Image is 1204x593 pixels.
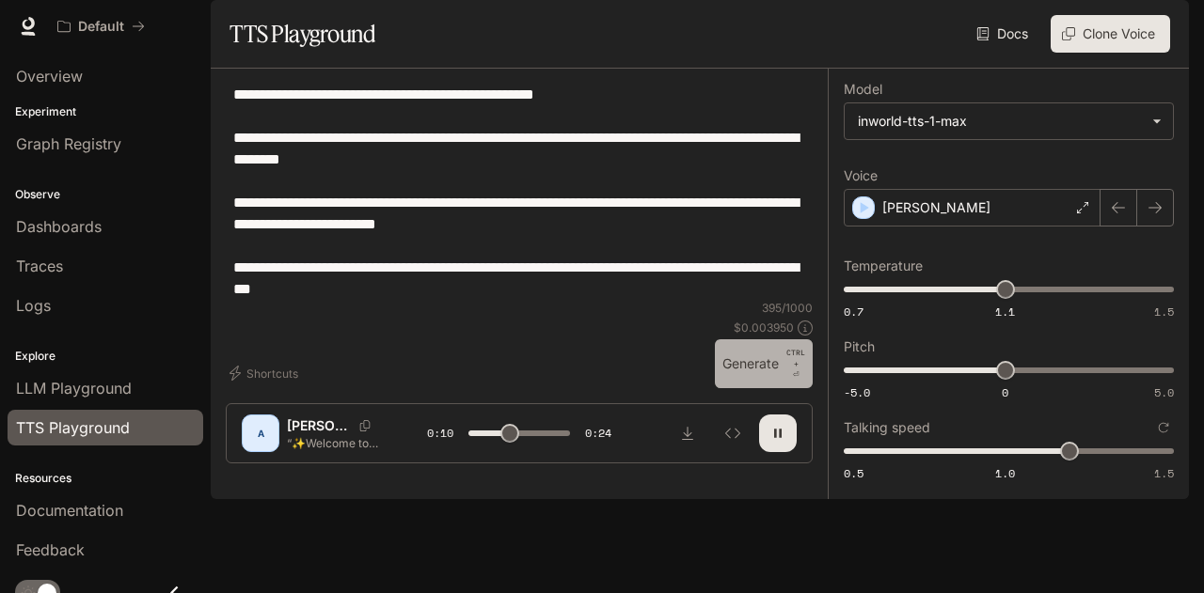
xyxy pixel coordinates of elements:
p: Pitch [844,340,875,353]
p: Talking speed [844,421,930,434]
a: Docs [973,15,1036,53]
p: “✨Welcome to Ho-sey MagSAI-[GEOGRAPHIC_DATA]! 🎉 [DATE], we open the celebration of Teachers’ Day ... [287,435,382,451]
h1: TTS Playground [230,15,375,53]
button: Clone Voice [1051,15,1170,53]
button: Reset to default [1153,417,1174,438]
span: 0:10 [427,424,453,443]
p: Model [844,83,882,96]
span: 0.5 [844,465,863,481]
div: inworld-tts-1-max [858,112,1143,131]
p: CTRL + [786,347,805,369]
span: 1.5 [1154,304,1174,320]
span: 0.7 [844,304,863,320]
div: A [246,418,276,448]
div: inworld-tts-1-max [845,103,1173,139]
p: ⏎ [786,347,805,381]
span: 1.0 [995,465,1015,481]
p: Temperature [844,259,923,273]
p: Voice [844,169,878,182]
p: [PERSON_NAME] [287,416,352,435]
button: GenerateCTRL +⏎ [715,339,813,388]
span: 1.1 [995,304,1015,320]
button: Shortcuts [226,358,306,388]
button: All workspaces [49,8,153,45]
span: -5.0 [844,384,870,400]
span: 0:24 [585,424,611,443]
span: 1.5 [1154,465,1174,481]
button: Download audio [669,414,706,452]
span: 0 [1002,384,1008,400]
p: Default [78,19,124,35]
span: 5.0 [1154,384,1174,400]
button: Copy Voice ID [352,420,378,431]
p: [PERSON_NAME] [882,198,990,217]
button: Inspect [714,414,752,452]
